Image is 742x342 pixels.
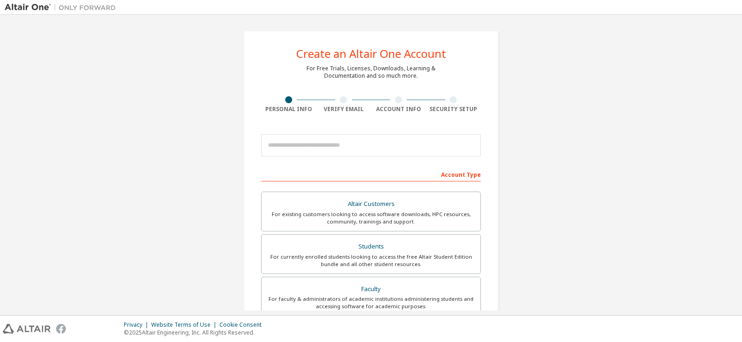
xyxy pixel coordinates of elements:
div: Altair Customers [267,198,475,211]
div: Students [267,240,475,253]
div: Account Type [261,167,481,181]
img: altair_logo.svg [3,324,51,334]
p: © 2025 Altair Engineering, Inc. All Rights Reserved. [124,329,267,336]
div: Faculty [267,283,475,296]
div: For currently enrolled students looking to access the free Altair Student Edition bundle and all ... [267,253,475,268]
div: Create an Altair One Account [296,48,446,59]
div: Cookie Consent [219,321,267,329]
div: For existing customers looking to access software downloads, HPC resources, community, trainings ... [267,211,475,225]
div: For Free Trials, Licenses, Downloads, Learning & Documentation and so much more. [307,65,435,80]
div: For faculty & administrators of academic institutions administering students and accessing softwa... [267,295,475,310]
div: Privacy [124,321,151,329]
img: Altair One [5,3,121,12]
div: Account Info [371,106,426,113]
div: Personal Info [261,106,316,113]
img: facebook.svg [56,324,66,334]
div: Verify Email [316,106,371,113]
div: Website Terms of Use [151,321,219,329]
div: Security Setup [426,106,481,113]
